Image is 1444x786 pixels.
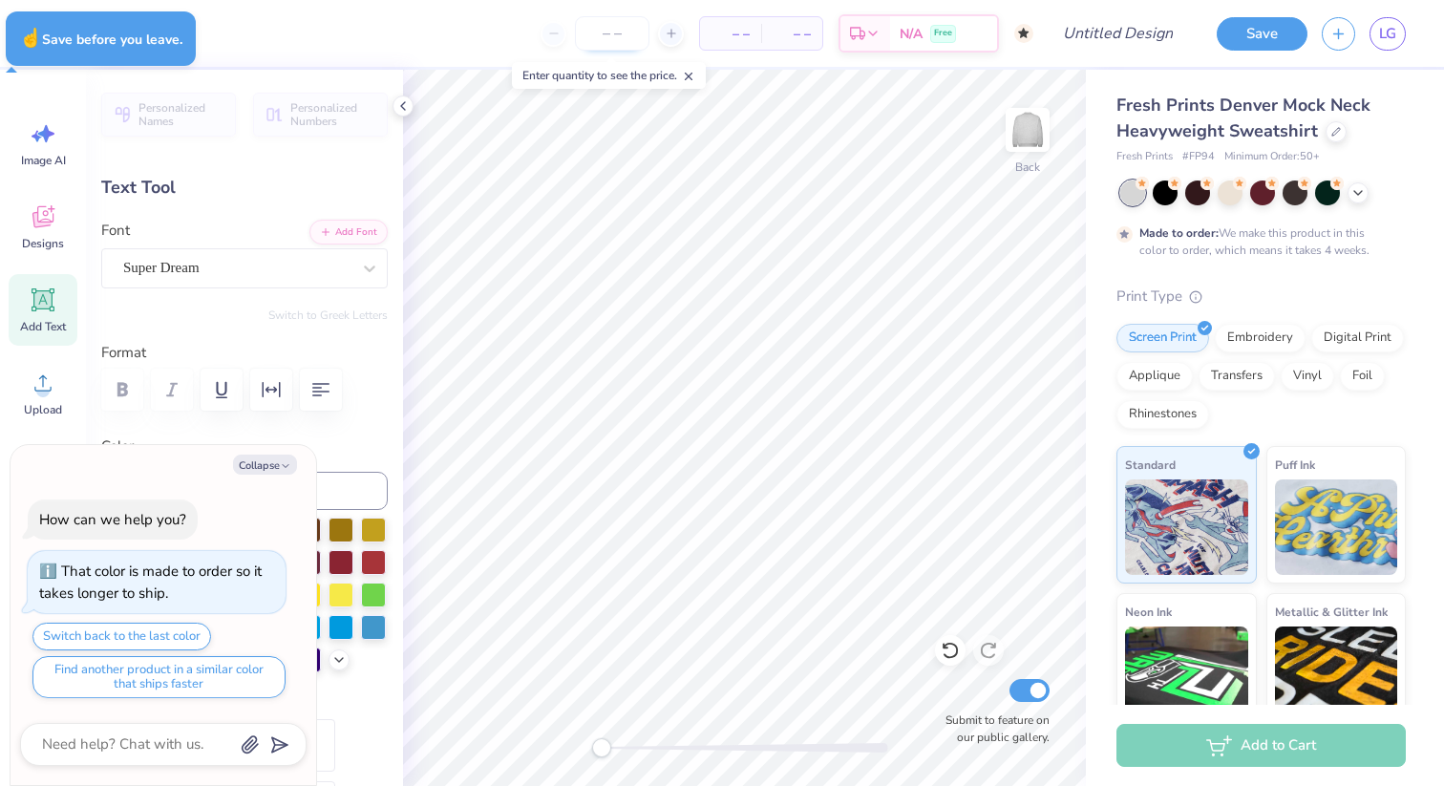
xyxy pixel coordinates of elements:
[1215,324,1306,352] div: Embroidery
[22,236,64,251] span: Designs
[1379,23,1396,45] span: LG
[253,93,388,137] button: Personalized Numbers
[1311,324,1404,352] div: Digital Print
[20,319,66,334] span: Add Text
[32,656,286,698] button: Find another product in a similar color that ships faster
[1275,602,1388,622] span: Metallic & Glitter Ink
[1275,627,1398,722] img: Metallic & Glitter Ink
[309,220,388,244] button: Add Font
[592,738,611,757] div: Accessibility label
[268,308,388,323] button: Switch to Greek Letters
[1281,362,1334,391] div: Vinyl
[233,455,297,475] button: Collapse
[1340,362,1385,391] div: Foil
[1125,479,1248,575] img: Standard
[1217,17,1307,51] button: Save
[1139,225,1219,241] strong: Made to order:
[1125,455,1176,475] span: Standard
[101,435,388,457] label: Color
[39,562,262,603] div: That color is made to order so it takes longer to ship.
[711,24,750,44] span: – –
[101,220,130,242] label: Font
[101,175,388,201] div: Text Tool
[1224,149,1320,165] span: Minimum Order: 50 +
[1116,94,1370,142] span: Fresh Prints Denver Mock Neck Heavyweight Sweatshirt
[512,62,706,89] div: Enter quantity to see the price.
[575,16,649,51] input: – –
[101,93,236,137] button: Personalized Names
[1116,324,1209,352] div: Screen Print
[39,510,186,529] div: How can we help you?
[1116,149,1173,165] span: Fresh Prints
[934,27,952,40] span: Free
[1116,362,1193,391] div: Applique
[1048,14,1188,53] input: Untitled Design
[900,24,923,44] span: N/A
[24,402,62,417] span: Upload
[773,24,811,44] span: – –
[1125,627,1248,722] img: Neon Ink
[1009,111,1047,149] img: Back
[1015,159,1040,176] div: Back
[1125,602,1172,622] span: Neon Ink
[101,342,388,364] label: Format
[138,101,224,128] span: Personalized Names
[1275,455,1315,475] span: Puff Ink
[1182,149,1215,165] span: # FP94
[1116,400,1209,429] div: Rhinestones
[32,623,211,650] button: Switch back to the last color
[1199,362,1275,391] div: Transfers
[1116,286,1406,308] div: Print Type
[21,153,66,168] span: Image AI
[1139,224,1374,259] div: We make this product in this color to order, which means it takes 4 weeks.
[1275,479,1398,575] img: Puff Ink
[290,101,376,128] span: Personalized Numbers
[935,712,1050,746] label: Submit to feature on our public gallery.
[1370,17,1406,51] a: LG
